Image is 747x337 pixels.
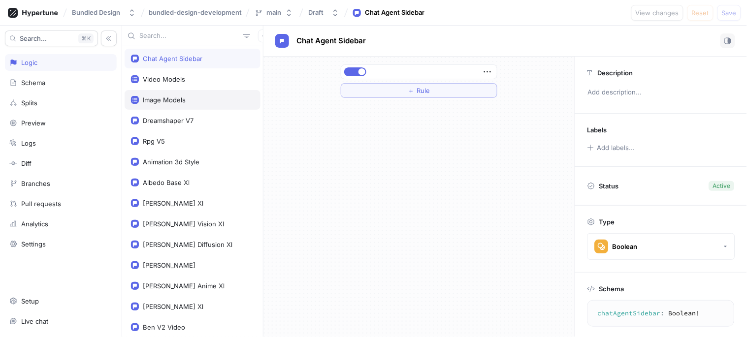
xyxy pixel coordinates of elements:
[143,303,203,310] div: [PERSON_NAME] Xl
[296,37,366,45] span: Chat Agent Sidebar
[613,243,638,251] div: Boolean
[304,4,343,21] button: Draft
[636,10,679,16] span: View changes
[21,180,50,187] div: Branches
[21,297,39,305] div: Setup
[587,233,735,260] button: Boolean
[21,99,37,107] div: Splits
[687,5,714,21] button: Reset
[599,179,619,193] p: Status
[341,83,497,98] button: ＋Rule
[717,5,741,21] button: Save
[417,88,430,93] span: Rule
[21,240,46,248] div: Settings
[143,137,165,145] div: Rpg V5
[408,88,415,93] span: ＋
[713,182,731,190] div: Active
[143,117,194,124] div: Dreamshaper V7
[308,8,324,17] div: Draft
[587,126,607,134] p: Labels
[266,8,281,17] div: main
[143,323,185,331] div: Ben V2 Video
[21,79,45,87] div: Schema
[143,75,185,83] div: Video Models
[143,158,199,166] div: Animation 3d Style
[143,179,190,186] div: Albedo Base Xl
[599,285,624,293] p: Schema
[592,305,730,322] textarea: chatAgentSidebar: Boolean!
[584,84,739,101] p: Add description...
[143,55,202,62] div: Chat Agent Sidebar
[143,199,203,207] div: [PERSON_NAME] Xl
[251,4,297,21] button: main
[72,8,120,17] div: Bundled Design
[143,220,224,228] div: [PERSON_NAME] Vision Xl
[599,218,615,226] p: Type
[149,9,242,16] span: bundled-design-development
[21,59,37,66] div: Logic
[143,241,232,248] div: [PERSON_NAME] Diffusion Xl
[21,200,61,208] div: Pull requests
[21,139,36,147] div: Logs
[365,8,424,18] div: Chat Agent Sidebar
[631,5,683,21] button: View changes
[21,159,32,167] div: Diff
[20,35,47,41] span: Search...
[68,4,140,21] button: Bundled Design
[584,141,638,154] button: Add labels...
[21,119,46,127] div: Preview
[139,31,239,41] input: Search...
[722,10,737,16] span: Save
[21,220,48,228] div: Analytics
[598,69,633,77] p: Description
[21,317,48,325] div: Live chat
[78,33,94,43] div: K
[143,261,195,269] div: [PERSON_NAME]
[143,282,225,290] div: [PERSON_NAME] Anime Xl
[5,31,98,46] button: Search...K
[143,96,186,104] div: Image Models
[692,10,709,16] span: Reset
